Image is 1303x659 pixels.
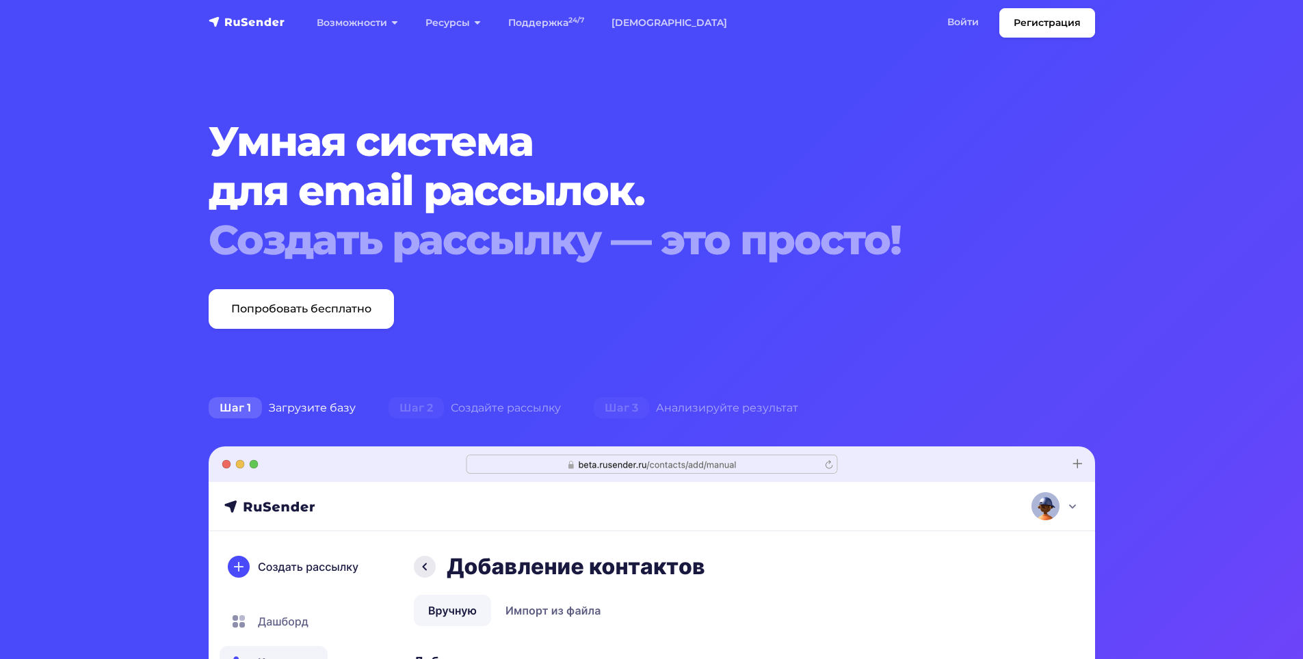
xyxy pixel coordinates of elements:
a: Регистрация [999,8,1095,38]
span: Шаг 1 [209,397,262,419]
div: Создать рассылку — это просто! [209,215,1020,265]
div: Создайте рассылку [372,394,577,422]
span: Шаг 3 [594,397,649,419]
a: Поддержка24/7 [495,9,598,37]
span: Шаг 2 [389,397,444,419]
a: Возможности [303,9,412,37]
a: [DEMOGRAPHIC_DATA] [598,9,741,37]
div: Анализируйте результат [577,394,815,422]
a: Войти [934,8,992,36]
a: Попробовать бесплатно [209,289,394,329]
div: Загрузите базу [192,394,372,422]
img: RuSender [209,15,285,29]
a: Ресурсы [412,9,495,37]
h1: Умная система для email рассылок. [209,117,1020,265]
sup: 24/7 [568,16,584,25]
